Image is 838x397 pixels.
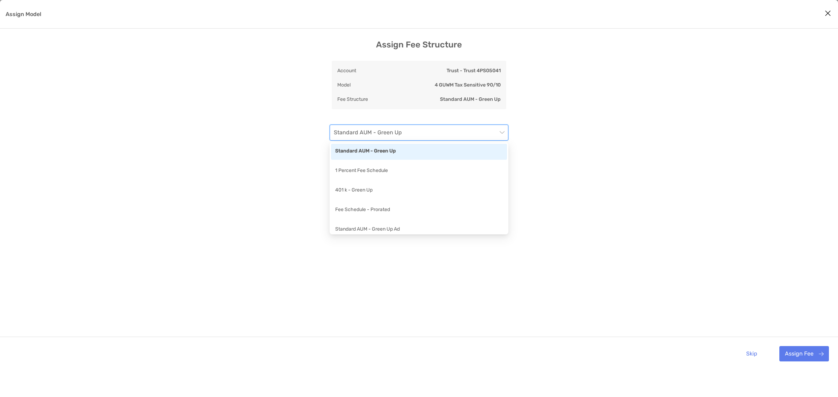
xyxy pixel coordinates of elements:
[376,40,462,50] h3: Assign Fee Structure
[335,206,503,215] div: Fee Schedule - Prorated
[337,81,351,89] p: Model
[331,163,507,179] div: 1 Percent Fee Schedule
[440,95,501,104] p: Standard AUM - Green Up
[335,186,503,195] div: 401 k - Green Up
[823,8,833,19] button: Close modal
[334,125,504,140] span: Standard AUM - Green Up
[779,346,829,361] button: Assign Fee
[435,81,501,89] p: 4 GUWM Tax Sensitive 90/10
[335,167,503,175] div: 1 Percent Fee Schedule
[331,222,507,238] div: Standard AUM - Green Up Ad
[741,346,763,361] button: Skip
[331,144,507,160] div: Standard AUM - Green Up
[6,10,41,18] p: Assign Model
[337,66,356,75] p: Account
[447,66,501,75] p: Trust - Trust 4PS05041
[337,95,368,104] p: Fee Structure
[335,147,503,156] div: Standard AUM - Green Up
[331,183,507,199] div: 401 k - Green Up
[331,202,507,218] div: Fee Schedule - Prorated
[335,225,503,234] div: Standard AUM - Green Up Ad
